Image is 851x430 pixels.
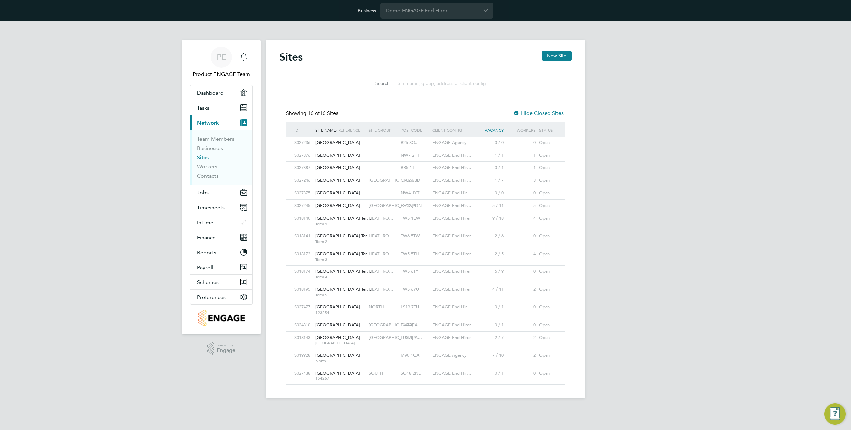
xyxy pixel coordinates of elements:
[197,154,209,161] a: Sites
[314,122,367,138] div: Site Name
[537,187,558,199] div: Open
[505,200,537,212] div: 5
[369,335,422,340] span: [GEOGRAPHIC_DATA] A…
[197,249,216,256] span: Reports
[505,283,537,296] div: 2
[537,248,558,260] div: Open
[505,174,537,187] div: 3
[293,149,558,155] a: S027376[GEOGRAPHIC_DATA] NW7 2HFENGAGE End Hir…1 / 11Open
[399,212,431,225] div: TW5 1EW
[190,260,252,274] button: Payroll
[308,110,338,117] span: 16 Sites
[293,230,558,235] a: S018141[GEOGRAPHIC_DATA] Ter… Term 2HEATHRO…TW6 5TWENGAGE End Hirer2 / 60Open
[293,174,558,180] a: S027246[GEOGRAPHIC_DATA] [GEOGRAPHIC_DATA]CF62 3BDENGAGE End Hir…1 / 73Open
[293,319,314,331] div: S024310
[207,342,236,355] a: Powered byEngage
[315,322,360,328] span: [GEOGRAPHIC_DATA]
[537,301,558,313] div: Open
[432,352,467,358] span: ENGAGE Agency
[286,110,340,117] div: Showing
[315,203,360,208] span: [GEOGRAPHIC_DATA]
[537,349,558,362] div: Open
[537,332,558,344] div: Open
[315,370,360,376] span: [GEOGRAPHIC_DATA]
[473,349,505,362] div: 7 / 10
[432,152,471,158] span: ENGAGE End Hir…
[399,137,431,149] div: B26 3QJ
[505,149,537,161] div: 1
[369,304,384,310] span: NORTH
[473,137,505,149] div: 0 / 0
[505,301,537,313] div: 0
[190,245,252,260] button: Reports
[217,348,235,353] span: Engage
[824,403,846,425] button: Engage Resource Center
[190,275,252,289] button: Schemes
[198,310,245,326] img: engagetech2-logo-retina.png
[505,248,537,260] div: 4
[293,200,314,212] div: S027245
[293,319,558,324] a: S024310[GEOGRAPHIC_DATA] [GEOGRAPHIC_DATA] A…E4 4REENGAGE End Hirer0 / 10Open
[473,149,505,161] div: 1 / 1
[293,187,314,199] div: S027375
[505,162,537,174] div: 1
[432,322,471,328] span: ENGAGE End Hirer
[190,200,252,215] button: Timesheets
[293,331,558,337] a: S018143[GEOGRAPHIC_DATA] [GEOGRAPHIC_DATA][GEOGRAPHIC_DATA] A…LU2 9LYENGAGE End Hirer2 / 72Open
[315,251,371,257] span: [GEOGRAPHIC_DATA] Ter…
[190,290,252,304] button: Preferences
[473,200,505,212] div: 5 / 11
[537,200,558,212] div: Open
[473,212,505,225] div: 9 / 18
[394,77,491,90] input: Site name, group, address or client config
[473,301,505,313] div: 0 / 1
[537,137,558,149] div: Open
[473,266,505,278] div: 6 / 9
[308,110,320,117] span: 16 of
[399,149,431,161] div: NW7 2HF
[399,266,431,278] div: TW5 6TY
[293,230,314,242] div: S018141
[197,145,223,151] a: Businesses
[197,294,226,300] span: Preferences
[197,136,234,142] a: Team Members
[190,310,253,326] a: Go to home page
[293,187,558,192] a: S027375[GEOGRAPHIC_DATA] NW4 1YTENGAGE End Hir…0 / 00Open
[537,122,558,138] div: Status
[369,233,393,239] span: HEATHRO…
[399,301,431,313] div: LS19 7TU
[505,187,537,199] div: 0
[399,162,431,174] div: BR5 1TL
[537,174,558,187] div: Open
[542,51,572,61] button: New Site
[197,204,225,211] span: Timesheets
[293,212,558,218] a: S018140[GEOGRAPHIC_DATA] Ter… Term 1HEATHRO…TW5 1EWENGAGE End Hirer9 / 184Open
[473,230,505,242] div: 2 / 6
[293,248,314,260] div: S018173
[369,370,383,376] span: SOUTH
[399,248,431,260] div: TW5 5TH
[432,286,471,292] span: ENGAGE End Hirer
[315,335,360,340] span: [GEOGRAPHIC_DATA]
[432,304,471,310] span: ENGAGE End Hir…
[190,130,252,185] div: Network
[315,257,365,262] span: Term 3
[315,221,365,227] span: Term 1
[315,165,360,170] span: [GEOGRAPHIC_DATA]
[473,367,505,379] div: 0 / 1
[217,342,235,348] span: Powered by
[197,173,219,179] a: Contacts
[399,349,431,362] div: M90 1QX
[369,322,422,328] span: [GEOGRAPHIC_DATA] A…
[505,230,537,242] div: 0
[182,40,261,334] nav: Main navigation
[293,136,558,142] a: S027236[GEOGRAPHIC_DATA] B26 3QJENGAGE Agency0 / 00Open
[293,266,314,278] div: S018174
[197,90,224,96] span: Dashboard
[293,122,314,138] div: ID
[293,161,558,167] a: S027387[GEOGRAPHIC_DATA] BR5 1TLENGAGE End Hir…0 / 11Open
[369,251,393,257] span: HEATHRO…
[293,162,314,174] div: S027387
[473,187,505,199] div: 0 / 0
[315,152,360,158] span: [GEOGRAPHIC_DATA]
